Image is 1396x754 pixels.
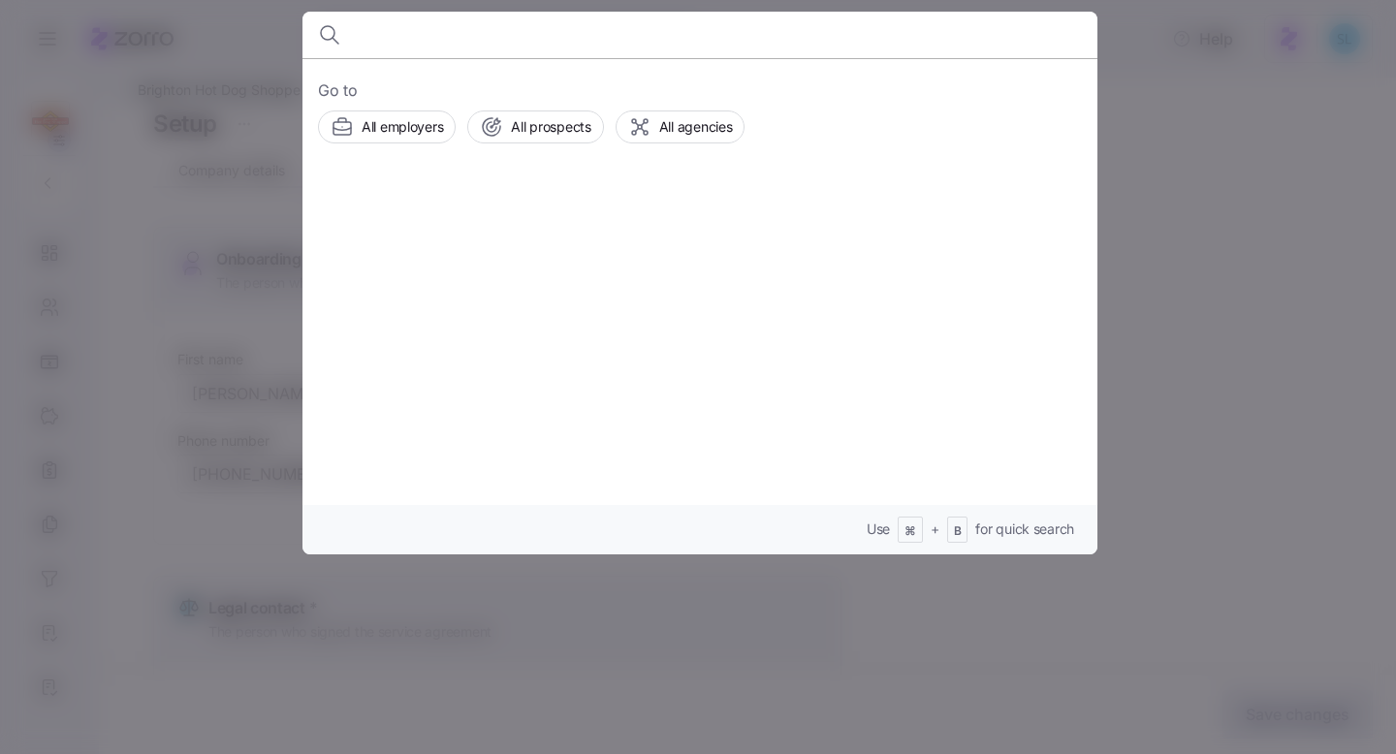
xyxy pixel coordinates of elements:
span: All employers [362,117,443,137]
span: + [931,519,939,539]
span: Use [867,519,890,539]
span: ⌘ [904,523,916,540]
span: for quick search [975,519,1074,539]
span: B [954,523,962,540]
span: All agencies [659,117,733,137]
span: All prospects [511,117,590,137]
span: Go to [318,79,1082,103]
button: All agencies [616,110,746,143]
button: All prospects [467,110,603,143]
button: All employers [318,110,456,143]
